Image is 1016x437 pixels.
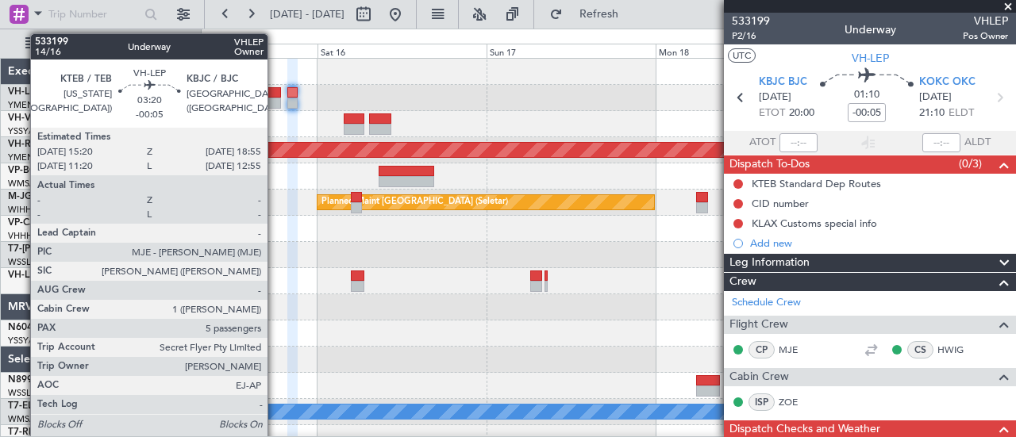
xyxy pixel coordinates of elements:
a: N604AUChallenger 604 [8,323,115,332]
div: Sat 16 [317,44,487,58]
span: Dispatch To-Dos [729,155,810,174]
span: 01:10 [854,87,879,103]
span: Leg Information [729,254,810,272]
span: VHLEP [963,13,1008,29]
a: VP-CJRG-650 [8,218,67,228]
a: WMSA/SZB [8,413,55,425]
span: VP-BCY [8,166,42,175]
span: Crew [729,273,756,291]
button: All Aircraft [17,31,172,56]
div: [DATE] [204,32,231,45]
span: Pos Owner [963,29,1008,43]
span: Refresh [566,9,633,20]
span: [DATE] [759,90,791,105]
a: T7-RICGlobal 6000 [8,427,91,437]
a: VH-RIUHawker 800XP [8,140,106,149]
a: VH-L2BChallenger 604 [8,270,110,280]
a: ZOE [779,395,814,409]
span: VH-LEP [8,87,40,97]
a: VP-BCYGlobal 5000 [8,166,96,175]
span: P2/16 [732,29,770,43]
button: UTC [728,48,756,63]
span: VH-LEP [852,50,889,67]
div: CID number [752,197,809,210]
div: Add new [750,236,1008,250]
span: Cabin Crew [729,368,789,386]
button: Refresh [542,2,637,27]
a: VH-LEPGlobal 6000 [8,87,94,97]
a: YSSY/SYD [8,335,48,347]
div: KLAX Customs special info [752,217,877,230]
span: T7-ELLY [8,401,43,411]
a: YSSY/SYD [8,125,48,137]
span: [DATE] [919,90,952,105]
span: ALDT [964,135,991,151]
span: T7-[PERSON_NAME] [8,244,100,254]
span: [DATE] - [DATE] [270,7,344,21]
span: 21:10 [919,105,945,121]
span: (0/3) [959,155,982,172]
span: KOKC OKC [919,75,976,90]
span: ETOT [759,105,785,121]
span: M-JGVJ [8,192,43,201]
input: Trip Number [48,2,140,26]
span: KBJC BJC [759,75,807,90]
div: ISP [749,393,775,411]
a: HWIG [937,343,973,357]
a: Schedule Crew [732,295,801,311]
span: Flight Crew [729,316,788,334]
span: VH-RIU [8,140,40,149]
input: --:-- [779,133,818,152]
a: WSSL/XSP [8,387,50,399]
div: KTEB Standard Dep Routes [752,177,881,190]
a: T7-ELLYG-550 [8,401,70,411]
span: T7-RIC [8,427,37,437]
a: WSSL/XSP [8,256,50,268]
span: 533199 [732,13,770,29]
div: Fri 15 [148,44,317,58]
a: WMSA/SZB [8,178,55,190]
div: Sun 17 [487,44,656,58]
a: N8998KGlobal 6000 [8,375,98,385]
a: VH-VSKGlobal Express XRS [8,113,130,123]
div: Underway [845,21,896,38]
a: VHHH/HKG [8,230,55,242]
a: WIHH/HLP [8,204,52,216]
div: Planned Maint [GEOGRAPHIC_DATA] (Seletar) [321,190,508,214]
span: VP-CJR [8,218,40,228]
span: ATOT [749,135,775,151]
span: 20:00 [789,105,814,121]
span: All Aircraft [41,38,167,49]
span: N8998K [8,375,44,385]
a: MJE [779,343,814,357]
span: VH-VSK [8,113,43,123]
div: CP [749,341,775,358]
span: N604AU [8,323,47,332]
span: ELDT [949,105,974,121]
span: VH-L2B [8,270,41,280]
div: Mon 18 [656,44,825,58]
a: M-JGVJGlobal 5000 [8,192,97,201]
a: T7-[PERSON_NAME]Global 7500 [8,244,154,254]
a: YMEN/MEB [8,151,56,163]
div: CS [907,341,933,358]
a: YMEN/MEB [8,99,56,111]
